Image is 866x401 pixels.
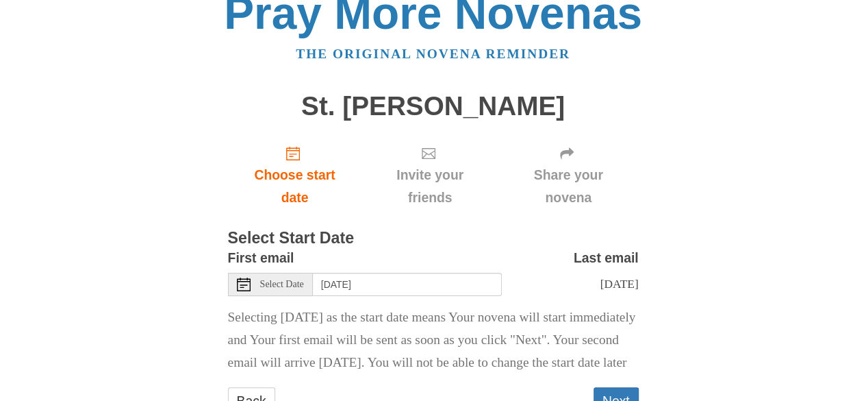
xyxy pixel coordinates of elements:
[600,277,638,291] span: [DATE]
[242,164,348,209] span: Choose start date
[228,92,639,121] h1: St. [PERSON_NAME]
[228,247,294,269] label: First email
[361,134,498,216] div: Click "Next" to confirm your start date first.
[313,273,502,296] input: Use the arrow keys to pick a date
[498,134,639,216] div: Click "Next" to confirm your start date first.
[296,47,570,61] a: The original novena reminder
[228,306,639,374] p: Selecting [DATE] as the start date means Your novena will start immediately and Your first email ...
[375,164,484,209] span: Invite your friends
[228,230,639,247] h3: Select Start Date
[512,164,625,209] span: Share your novena
[574,247,639,269] label: Last email
[228,134,362,216] a: Choose start date
[260,280,304,289] span: Select Date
